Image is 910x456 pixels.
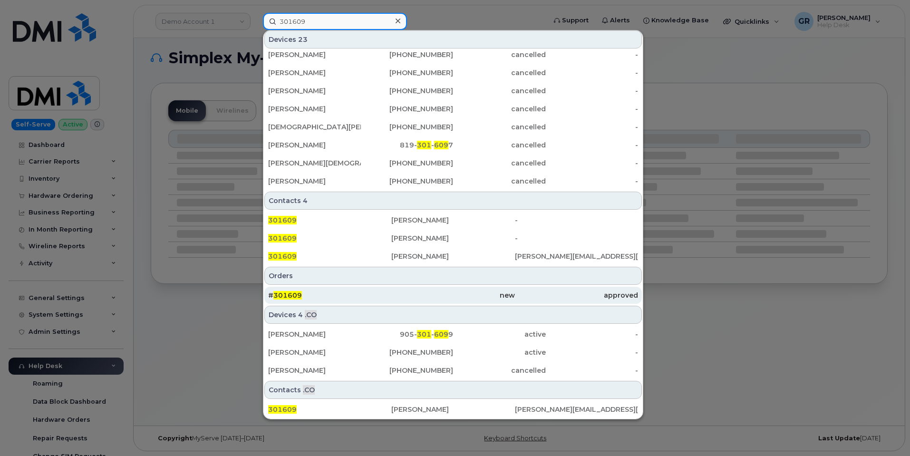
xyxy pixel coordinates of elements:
div: [PERSON_NAME] [268,366,361,375]
div: [PERSON_NAME] [268,50,361,59]
div: cancelled [453,176,546,186]
div: - [546,330,639,339]
div: - [546,68,639,78]
div: - [546,158,639,168]
div: - [546,122,639,132]
div: active [453,330,546,339]
div: cancelled [453,366,546,375]
div: [PERSON_NAME] [268,68,361,78]
div: [PHONE_NUMBER] [361,122,454,132]
div: - [515,215,638,225]
a: 301609[PERSON_NAME]- [264,212,642,229]
a: 301609[PERSON_NAME][PERSON_NAME][EMAIL_ADDRESS][PERSON_NAME][PERSON_NAME][DOMAIN_NAME] [264,248,642,265]
a: [PERSON_NAME][PHONE_NUMBER]cancelled- [264,100,642,117]
div: approved [515,291,638,300]
div: [PERSON_NAME] [391,215,514,225]
div: Contacts [264,192,642,210]
a: [PERSON_NAME]905-301-6099active- [264,326,642,343]
span: .CO [305,310,317,320]
div: [PERSON_NAME] [268,176,361,186]
div: - [546,176,639,186]
div: [DEMOGRAPHIC_DATA][PERSON_NAME] [268,122,361,132]
a: [PERSON_NAME][PHONE_NUMBER]active- [264,344,642,361]
div: [PERSON_NAME][DEMOGRAPHIC_DATA] [268,158,361,168]
div: [PERSON_NAME] [268,86,361,96]
div: - [546,348,639,357]
div: [PERSON_NAME] [268,330,361,339]
span: .CO [303,385,315,395]
div: cancelled [453,140,546,150]
div: - [546,104,639,114]
div: - [546,140,639,150]
div: new [391,291,514,300]
div: cancelled [453,86,546,96]
div: [PERSON_NAME] [391,405,514,414]
div: [PHONE_NUMBER] [361,348,454,357]
div: [PHONE_NUMBER] [361,366,454,375]
div: [PERSON_NAME] [268,104,361,114]
div: [PHONE_NUMBER] [361,176,454,186]
div: - [546,50,639,59]
a: [PERSON_NAME][DEMOGRAPHIC_DATA][PHONE_NUMBER]cancelled- [264,155,642,172]
a: [PERSON_NAME][PHONE_NUMBER]cancelled- [264,64,642,81]
a: [DEMOGRAPHIC_DATA][PERSON_NAME][PHONE_NUMBER]cancelled- [264,118,642,136]
div: Devices [264,306,642,324]
span: 301609 [268,405,297,414]
span: 23 [298,35,308,44]
div: [PHONE_NUMBER] [361,104,454,114]
div: [PERSON_NAME] [268,348,361,357]
div: - [546,366,639,375]
span: 609 [434,330,448,339]
div: cancelled [453,50,546,59]
a: [PERSON_NAME][PHONE_NUMBER]cancelled- [264,46,642,63]
div: active [453,348,546,357]
span: 609 [434,141,448,149]
span: 301609 [268,216,297,224]
div: # [268,291,391,300]
div: [PHONE_NUMBER] [361,158,454,168]
a: [PERSON_NAME][PHONE_NUMBER]cancelled- [264,173,642,190]
a: [PERSON_NAME][PHONE_NUMBER]cancelled- [264,362,642,379]
div: cancelled [453,104,546,114]
a: [PERSON_NAME][PHONE_NUMBER]cancelled- [264,82,642,99]
span: 301 [417,330,431,339]
div: 819- - 7 [361,140,454,150]
div: [PERSON_NAME][EMAIL_ADDRESS][PERSON_NAME][PERSON_NAME][DOMAIN_NAME] [515,252,638,261]
div: Devices [264,30,642,49]
span: 4 [303,196,308,205]
a: #301609newapproved [264,287,642,304]
div: [PERSON_NAME] [391,252,514,261]
div: Orders [264,267,642,285]
div: Contacts [264,381,642,399]
span: 301609 [268,252,297,261]
div: - [515,233,638,243]
span: 301609 [273,291,302,300]
div: cancelled [453,68,546,78]
div: [PHONE_NUMBER] [361,86,454,96]
span: 301 [417,141,431,149]
span: 4 [298,310,303,320]
a: 301609[PERSON_NAME][PERSON_NAME][EMAIL_ADDRESS][PERSON_NAME][PERSON_NAME][DOMAIN_NAME] [264,401,642,418]
div: [PHONE_NUMBER] [361,68,454,78]
div: 905- - 9 [361,330,454,339]
div: [PERSON_NAME] [268,140,361,150]
a: [PERSON_NAME]819-301-6097cancelled- [264,136,642,154]
div: [PERSON_NAME][EMAIL_ADDRESS][PERSON_NAME][PERSON_NAME][DOMAIN_NAME] [515,405,638,414]
div: [PERSON_NAME] [391,233,514,243]
div: cancelled [453,122,546,132]
a: 301609[PERSON_NAME]- [264,230,642,247]
span: 301609 [268,234,297,243]
div: [PHONE_NUMBER] [361,50,454,59]
div: - [546,86,639,96]
div: cancelled [453,158,546,168]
